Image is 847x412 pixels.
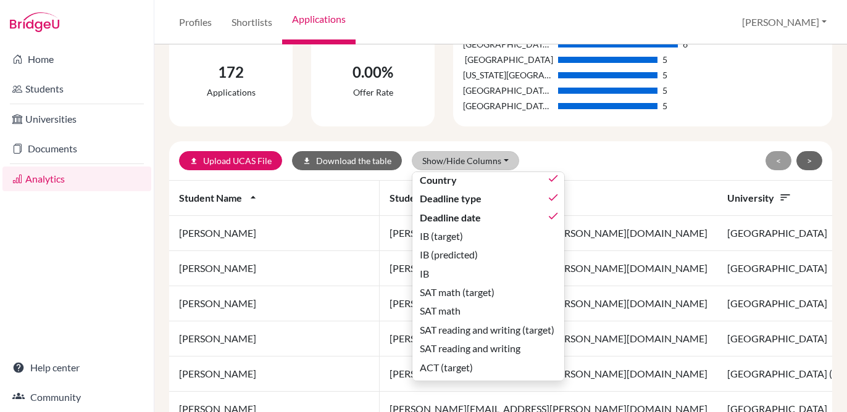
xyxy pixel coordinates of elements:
button: SAT math (target) [412,283,564,302]
div: [GEOGRAPHIC_DATA][US_STATE] [463,99,553,112]
div: 0.00% [353,61,393,83]
td: [PERSON_NAME][EMAIL_ADDRESS][PERSON_NAME][DOMAIN_NAME] [380,356,717,392]
a: Home [2,47,151,72]
button: SAT reading and writing (target) [412,321,564,339]
span: SAT reading and writing [420,341,520,356]
a: Documents [2,136,151,161]
span: SAT math (target) [420,285,494,300]
button: SAT reading and writing [412,339,564,358]
td: [PERSON_NAME][EMAIL_ADDRESS][PERSON_NAME][DOMAIN_NAME] [380,286,717,321]
button: Show/Hide Columns [412,151,519,170]
span: Country [420,173,457,187]
button: < [766,151,791,170]
div: 6 [683,38,688,51]
td: [PERSON_NAME][EMAIL_ADDRESS][PERSON_NAME][DOMAIN_NAME] [380,321,717,356]
i: upload [190,157,198,165]
div: 5 [662,99,667,112]
span: Student email [390,192,467,204]
button: Deadline typedone [412,189,564,208]
td: [PERSON_NAME] [169,251,380,286]
td: [PERSON_NAME] [169,321,380,356]
div: 5 [662,53,667,66]
td: [PERSON_NAME][EMAIL_ADDRESS][PERSON_NAME][DOMAIN_NAME] [380,251,717,286]
span: University [727,192,791,204]
span: SAT math [420,303,461,318]
div: [US_STATE][GEOGRAPHIC_DATA] [463,68,553,81]
a: Help center [2,355,151,380]
button: Deadline datedone [412,208,564,226]
button: SAT math [412,302,564,320]
button: ACT (target) [412,358,564,376]
i: done [547,191,559,204]
a: Analytics [2,167,151,191]
button: Countrydone [412,171,564,189]
div: Applications [207,86,256,99]
button: downloadDownload the table [292,151,402,170]
button: > [796,151,822,170]
button: IB (target) [412,227,564,245]
span: ACT [420,379,439,393]
span: IB (target) [420,229,463,244]
td: [PERSON_NAME] [169,286,380,321]
a: uploadUpload UCAS File [179,151,282,170]
i: sort [779,191,791,204]
button: IB [412,265,564,283]
button: IB (predicted) [412,245,564,264]
div: [GEOGRAPHIC_DATA] [463,53,553,66]
span: Student name [179,192,259,204]
i: arrow_drop_up [247,191,259,204]
img: Bridge-U [10,12,59,32]
div: Show/Hide Columns [412,171,565,381]
i: done [547,210,559,222]
div: [GEOGRAPHIC_DATA] ([GEOGRAPHIC_DATA]) [463,38,553,51]
button: ACT [412,377,564,395]
td: [PERSON_NAME] [169,216,380,251]
a: Universities [2,107,151,131]
div: [GEOGRAPHIC_DATA][US_STATE] [463,84,553,97]
div: Offer rate [353,86,393,99]
a: Community [2,385,151,410]
i: download [302,157,311,165]
td: [PERSON_NAME] [169,356,380,392]
span: ACT (target) [420,360,473,375]
span: Deadline type [420,191,482,206]
i: done [547,172,559,184]
td: [PERSON_NAME][EMAIL_ADDRESS][PERSON_NAME][DOMAIN_NAME] [380,216,717,251]
button: [PERSON_NAME] [736,10,832,34]
span: SAT reading and writing (target) [420,323,554,337]
span: IB (predicted) [420,247,478,262]
span: Deadline date [420,210,481,225]
a: Students [2,76,151,101]
span: IB [420,266,429,281]
div: 5 [662,84,667,97]
div: 5 [662,68,667,81]
div: 172 [207,61,256,83]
